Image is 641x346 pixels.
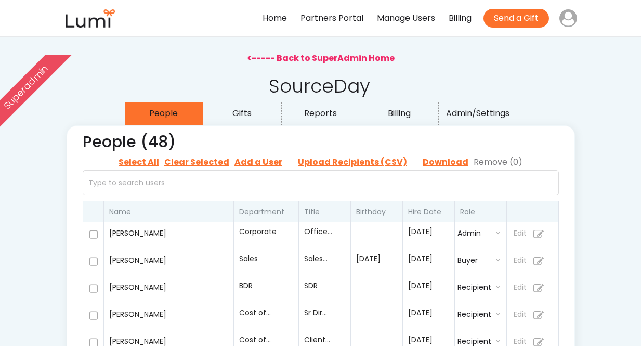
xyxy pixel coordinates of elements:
[356,208,397,215] div: Birthday
[109,282,166,293] div: [PERSON_NAME]
[408,335,449,345] div: [DATE]
[64,9,116,28] img: lumi-small.png
[109,228,166,239] div: [PERSON_NAME]
[514,308,527,321] div: Edit
[408,253,449,264] div: [DATE]
[205,106,280,121] div: Gifts
[408,307,449,318] div: [DATE]
[247,53,395,64] div: <----- Back to SuperAdmin Home
[449,11,472,26] div: Billing
[304,226,332,237] div: Office...
[126,106,201,121] div: People
[109,255,166,266] div: [PERSON_NAME]
[263,11,287,26] div: Home
[423,157,468,168] div: Download
[239,226,293,237] div: Corporate
[514,281,527,294] div: Edit
[362,106,437,121] div: Billing
[239,280,293,291] div: BDR
[239,307,293,318] div: Cost of...
[234,157,282,168] div: Add a User
[408,208,449,215] div: Hire Date
[109,208,228,215] div: Name
[304,208,345,215] div: Title
[239,335,293,345] div: Cost of...
[83,131,187,155] h2: People (48)
[460,208,501,215] div: Role
[304,253,328,264] div: Sales...
[283,106,358,121] div: Reports
[440,106,515,121] div: Admin/Settings
[119,157,159,168] div: Select All
[304,307,327,318] div: Sr Dir...
[377,11,435,26] div: Manage Users
[83,170,559,195] input: Type to search users
[109,309,166,320] div: [PERSON_NAME]
[239,208,293,215] div: Department
[514,254,527,267] div: Edit
[514,227,527,240] div: Edit
[483,9,549,28] button: Send a Gift
[304,280,318,291] div: SDR
[239,253,293,264] div: Sales
[408,226,449,237] div: [DATE]
[164,157,229,168] div: Clear Selected
[304,335,330,345] div: Client...
[408,280,449,291] div: [DATE]
[356,253,397,264] div: [DATE]
[300,11,363,26] div: Partners Portal
[269,70,373,102] div: SourceDay
[474,157,522,168] div: Remove (0)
